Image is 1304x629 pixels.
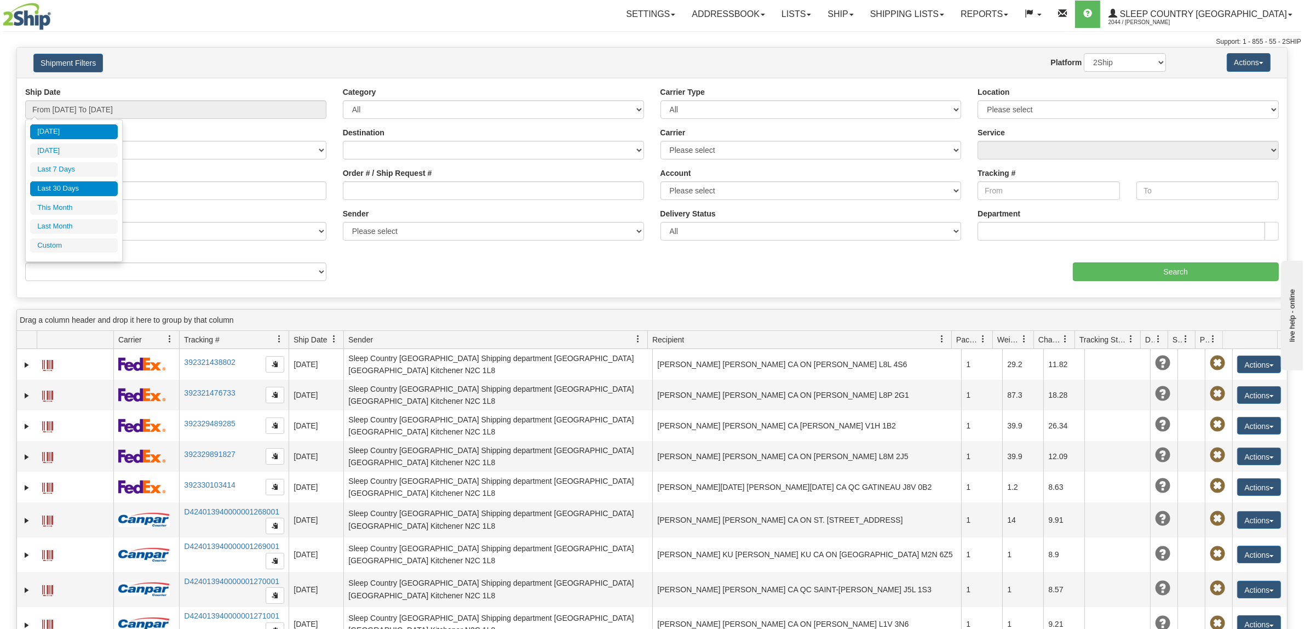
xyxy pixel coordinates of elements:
a: Delivery Status filter column settings [1149,330,1168,348]
div: live help - online [8,9,101,18]
button: Actions [1237,448,1281,465]
li: Last 7 Days [30,162,118,177]
button: Actions [1227,53,1271,72]
span: Unknown [1155,546,1170,562]
img: 2 - FedEx Express® [118,388,166,402]
label: Location [978,87,1009,98]
td: 8.9 [1043,537,1084,573]
img: 2 - FedEx Express® [118,480,166,494]
a: D424013940000001270001 [184,577,279,586]
label: Carrier [660,127,686,138]
span: Pickup Not Assigned [1210,511,1225,527]
a: 392329489285 [184,419,235,428]
a: Label [42,511,53,528]
td: 9.91 [1043,502,1084,537]
span: Sender [348,334,373,345]
li: [DATE] [30,124,118,139]
td: [DATE] [289,472,343,502]
span: Pickup Not Assigned [1210,448,1225,463]
span: Pickup Not Assigned [1210,356,1225,371]
span: Ship Date [294,334,327,345]
td: Sleep Country [GEOGRAPHIC_DATA] Shipping department [GEOGRAPHIC_DATA] [GEOGRAPHIC_DATA] Kitchener... [343,537,652,573]
li: Custom [30,238,118,253]
button: Actions [1237,581,1281,598]
a: Addressbook [683,1,773,28]
a: Sleep Country [GEOGRAPHIC_DATA] 2044 / [PERSON_NAME] [1100,1,1301,28]
span: Unknown [1155,386,1170,402]
img: 14 - Canpar [118,548,170,562]
span: Pickup Not Assigned [1210,546,1225,562]
label: Tracking # [978,168,1015,179]
button: Copy to clipboard [266,518,284,534]
button: Copy to clipboard [266,356,284,373]
td: Sleep Country [GEOGRAPHIC_DATA] Shipping department [GEOGRAPHIC_DATA] [GEOGRAPHIC_DATA] Kitchener... [343,472,652,502]
a: Label [42,386,53,403]
td: [PERSON_NAME] [PERSON_NAME] CA QC SAINT-[PERSON_NAME] J5L 1S3 [652,572,961,607]
td: 14 [1002,502,1043,537]
button: Actions [1237,386,1281,404]
td: 1 [961,349,1002,380]
span: Unknown [1155,356,1170,371]
a: Charge filter column settings [1056,330,1075,348]
span: Packages [956,334,979,345]
a: Expand [21,482,32,493]
td: 26.34 [1043,410,1084,441]
img: 14 - Canpar [118,582,170,596]
span: Pickup Not Assigned [1210,581,1225,596]
td: [DATE] [289,572,343,607]
label: Account [660,168,691,179]
td: [DATE] [289,410,343,441]
td: [PERSON_NAME] [PERSON_NAME] CA ON [PERSON_NAME] L8M 2J5 [652,441,961,472]
img: logo2044.jpg [3,3,51,30]
td: 1.2 [1002,472,1043,502]
button: Actions [1237,417,1281,434]
td: [PERSON_NAME] [PERSON_NAME] CA ON ST. [STREET_ADDRESS] [652,502,961,537]
td: Sleep Country [GEOGRAPHIC_DATA] Shipping department [GEOGRAPHIC_DATA] [GEOGRAPHIC_DATA] Kitchener... [343,441,652,472]
a: Label [42,478,53,495]
td: 39.9 [1002,441,1043,472]
a: Sender filter column settings [629,330,647,348]
span: Unknown [1155,417,1170,432]
td: 11.82 [1043,349,1084,380]
label: Order # / Ship Request # [343,168,432,179]
label: Delivery Status [660,208,716,219]
td: Sleep Country [GEOGRAPHIC_DATA] Shipping department [GEOGRAPHIC_DATA] [GEOGRAPHIC_DATA] Kitchener... [343,380,652,410]
a: 392330103414 [184,481,235,489]
input: From [978,181,1120,200]
td: [PERSON_NAME][DATE] [PERSON_NAME][DATE] CA QC GATINEAU J8V 0B2 [652,472,961,502]
td: [PERSON_NAME] [PERSON_NAME] CA [PERSON_NAME] V1H 1B2 [652,410,961,441]
a: Shipment Issues filter column settings [1176,330,1195,348]
span: Delivery Status [1145,334,1154,345]
td: [DATE] [289,380,343,410]
td: 12.09 [1043,441,1084,472]
td: 1 [961,472,1002,502]
a: Settings [618,1,683,28]
span: Charge [1038,334,1061,345]
input: Search [1073,262,1279,281]
span: Sleep Country [GEOGRAPHIC_DATA] [1117,9,1287,19]
button: Copy to clipboard [266,448,284,465]
a: Weight filter column settings [1015,330,1033,348]
a: D424013940000001269001 [184,542,279,551]
a: Reports [952,1,1016,28]
td: [PERSON_NAME] KU [PERSON_NAME] KU CA ON [GEOGRAPHIC_DATA] M2N 6Z5 [652,537,961,573]
a: Lists [773,1,819,28]
a: Label [42,580,53,598]
td: [PERSON_NAME] [PERSON_NAME] CA ON [PERSON_NAME] L8P 2G1 [652,380,961,410]
button: Actions [1237,511,1281,529]
label: Carrier Type [660,87,705,98]
a: Expand [21,390,32,401]
td: [DATE] [289,537,343,573]
a: Expand [21,550,32,561]
a: 392321476733 [184,388,235,397]
label: Sender [343,208,369,219]
td: [DATE] [289,441,343,472]
td: 8.57 [1043,572,1084,607]
a: Ship [819,1,861,28]
span: Unknown [1155,448,1170,463]
a: Expand [21,451,32,462]
td: Sleep Country [GEOGRAPHIC_DATA] Shipping department [GEOGRAPHIC_DATA] [GEOGRAPHIC_DATA] Kitchener... [343,572,652,607]
a: Ship Date filter column settings [325,330,343,348]
span: Recipient [652,334,684,345]
label: Platform [1051,57,1082,68]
